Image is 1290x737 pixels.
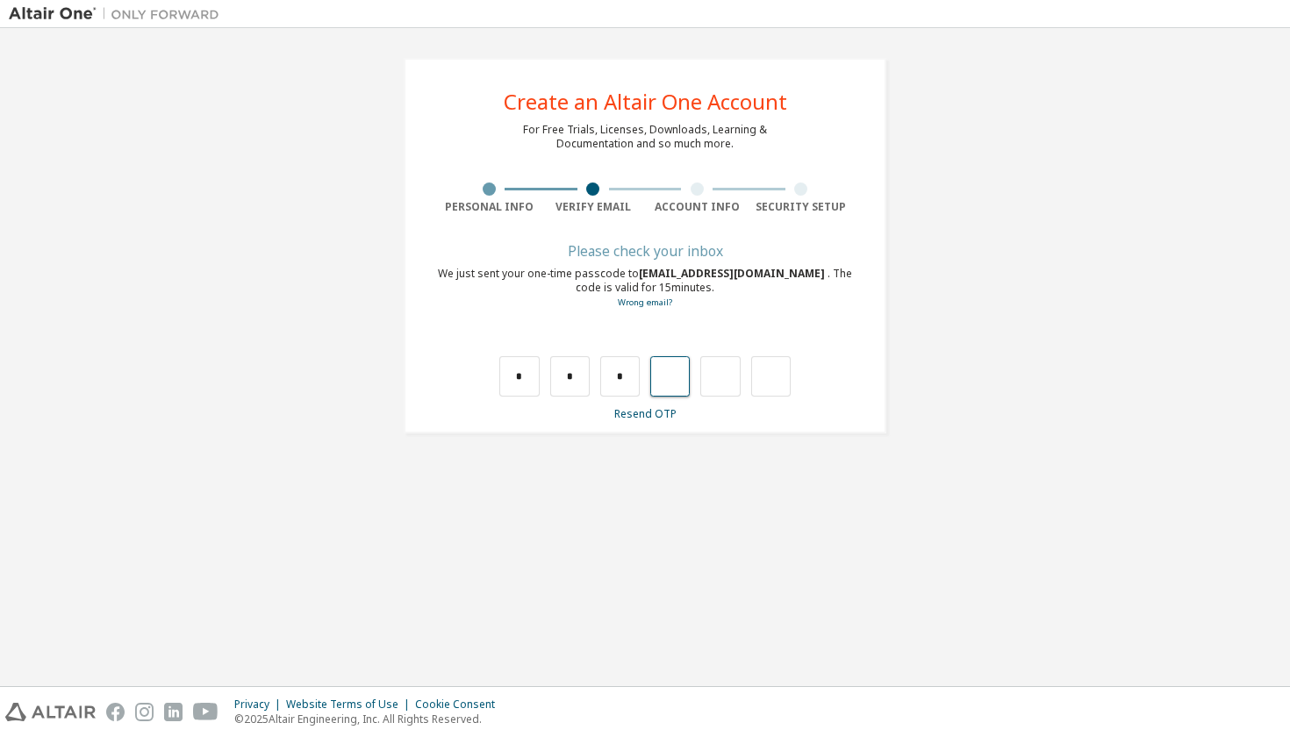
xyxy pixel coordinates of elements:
[523,123,767,151] div: For Free Trials, Licenses, Downloads, Learning & Documentation and so much more.
[193,703,219,721] img: youtube.svg
[106,703,125,721] img: facebook.svg
[437,246,853,256] div: Please check your inbox
[437,267,853,310] div: We just sent your one-time passcode to . The code is valid for 15 minutes.
[5,703,96,721] img: altair_logo.svg
[749,200,854,214] div: Security Setup
[9,5,228,23] img: Altair One
[234,712,505,726] p: © 2025 Altair Engineering, Inc. All Rights Reserved.
[415,698,505,712] div: Cookie Consent
[504,91,787,112] div: Create an Altair One Account
[618,297,672,308] a: Go back to the registration form
[135,703,154,721] img: instagram.svg
[437,200,541,214] div: Personal Info
[234,698,286,712] div: Privacy
[164,703,183,721] img: linkedin.svg
[286,698,415,712] div: Website Terms of Use
[541,200,646,214] div: Verify Email
[614,406,677,421] a: Resend OTP
[639,266,828,281] span: [EMAIL_ADDRESS][DOMAIN_NAME]
[645,200,749,214] div: Account Info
